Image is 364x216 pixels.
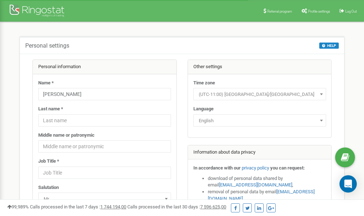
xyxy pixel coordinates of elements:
[196,116,324,126] span: English
[267,9,292,13] span: Referral program
[38,114,171,127] input: Last name
[193,114,326,127] span: English
[188,60,332,74] div: Other settings
[339,175,357,193] div: Open Intercom Messenger
[38,88,171,100] input: Name
[193,80,215,87] label: Time zone
[25,43,69,49] h5: Personal settings
[33,60,176,74] div: Personal information
[100,204,126,210] u: 1 744 194,00
[41,194,168,204] span: Mr.
[7,204,29,210] span: 99,989%
[38,193,171,205] span: Mr.
[127,204,226,210] span: Calls processed in the last 30 days :
[200,204,226,210] u: 7 596 625,00
[38,167,171,179] input: Job Title
[193,165,241,171] strong: In accordance with our
[270,165,305,171] strong: you can request:
[196,89,324,100] span: (UTC-11:00) Pacific/Midway
[193,88,326,100] span: (UTC-11:00) Pacific/Midway
[193,106,214,113] label: Language
[38,184,59,191] label: Salutation
[345,9,357,13] span: Log Out
[308,9,330,13] span: Profile settings
[38,158,59,165] label: Job Title *
[219,182,292,188] a: [EMAIL_ADDRESS][DOMAIN_NAME]
[38,106,63,113] label: Last name *
[38,132,95,139] label: Middle name or patronymic
[30,204,126,210] span: Calls processed in the last 7 days :
[188,145,332,160] div: Information about data privacy
[242,165,269,171] a: privacy policy
[38,140,171,153] input: Middle name or patronymic
[319,43,339,49] button: HELP
[208,189,326,202] li: removal of personal data by email ,
[208,175,326,189] li: download of personal data shared by email ,
[38,80,54,87] label: Name *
